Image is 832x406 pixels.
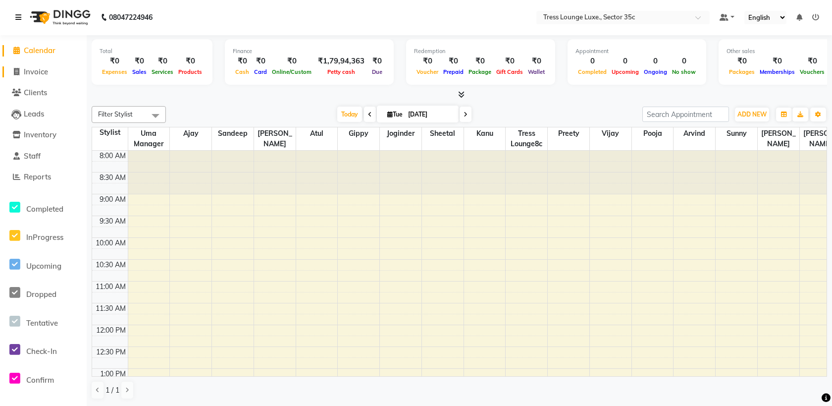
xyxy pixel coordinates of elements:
div: Stylist [92,127,128,138]
div: 11:30 AM [94,303,128,314]
div: 12:00 PM [94,325,128,336]
span: Due [369,68,385,75]
button: ADD NEW [735,108,769,121]
span: Wallet [525,68,547,75]
span: Joginder [380,127,421,140]
span: Dropped [26,290,56,299]
div: 0 [670,56,698,67]
span: kanu [464,127,506,140]
a: Reports [2,172,84,183]
span: Expenses [100,68,130,75]
div: 9:00 AM [98,194,128,205]
span: Completed [26,204,63,214]
span: Clients [24,88,47,97]
div: ₹0 [149,56,176,67]
span: Cash [233,68,252,75]
span: Calendar [24,46,55,55]
span: InProgress [26,232,63,242]
span: Reports [24,172,51,181]
a: Staff [2,151,84,162]
a: Leads [2,109,84,120]
span: Tentative [26,318,58,328]
span: Sandeep [212,127,254,140]
a: Invoice [2,66,84,78]
div: ₹0 [494,56,525,67]
span: Online/Custom [269,68,314,75]
span: Petty cash [325,68,358,75]
span: Staff [24,151,41,161]
div: 0 [641,56,670,67]
span: Check-In [26,347,57,356]
b: 08047224946 [109,3,153,31]
a: Inventory [2,129,84,141]
span: Uma Manager [128,127,170,150]
div: ₹0 [757,56,797,67]
span: arvind [674,127,715,140]
span: Invoice [24,67,48,76]
div: ₹0 [269,56,314,67]
div: ₹0 [368,56,386,67]
span: [PERSON_NAME] [254,127,296,150]
span: Tress Lounge8c [506,127,547,150]
div: 11:00 AM [94,282,128,292]
span: Ajay [170,127,211,140]
div: ₹0 [176,56,205,67]
span: Package [466,68,494,75]
div: 0 [609,56,641,67]
div: ₹0 [414,56,441,67]
div: ₹0 [100,56,130,67]
span: Gift Cards [494,68,525,75]
div: 1:00 PM [98,369,128,379]
span: 1 / 1 [105,385,119,396]
span: [PERSON_NAME] [758,127,799,150]
div: 8:30 AM [98,173,128,183]
div: ₹0 [727,56,757,67]
span: vijay [590,127,631,140]
input: Search Appointment [642,107,729,122]
span: Sheetal [422,127,464,140]
span: Gippy [338,127,379,140]
span: No show [670,68,698,75]
span: Upcoming [609,68,641,75]
span: sunny [716,127,757,140]
div: ₹0 [130,56,149,67]
span: ADD NEW [737,111,767,118]
span: Card [252,68,269,75]
span: Confirm [26,375,54,385]
span: Completed [575,68,609,75]
div: ₹0 [233,56,252,67]
div: ₹1,79,94,363 [314,56,368,67]
span: pooja [632,127,674,140]
div: Finance [233,47,386,56]
img: logo [25,3,93,31]
a: Calendar [2,45,84,57]
div: 9:30 AM [98,216,128,227]
input: 2025-09-02 [405,107,455,122]
div: Total [100,47,205,56]
span: Products [176,68,205,75]
a: Clients [2,87,84,99]
span: Packages [727,68,757,75]
div: Appointment [575,47,698,56]
div: 8:00 AM [98,151,128,161]
div: ₹0 [797,56,827,67]
span: Voucher [414,68,441,75]
span: Inventory [24,130,56,139]
span: Atul [296,127,338,140]
div: ₹0 [525,56,547,67]
span: Tue [385,111,405,118]
div: 10:00 AM [94,238,128,248]
div: 0 [575,56,609,67]
span: Vouchers [797,68,827,75]
div: 12:30 PM [94,347,128,357]
span: Upcoming [26,261,61,271]
span: Ongoing [641,68,670,75]
div: ₹0 [441,56,466,67]
span: Today [337,107,362,122]
span: Leads [24,109,44,118]
div: 10:30 AM [94,260,128,270]
span: preety [548,127,589,140]
div: ₹0 [252,56,269,67]
span: Memberships [757,68,797,75]
div: Redemption [414,47,547,56]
